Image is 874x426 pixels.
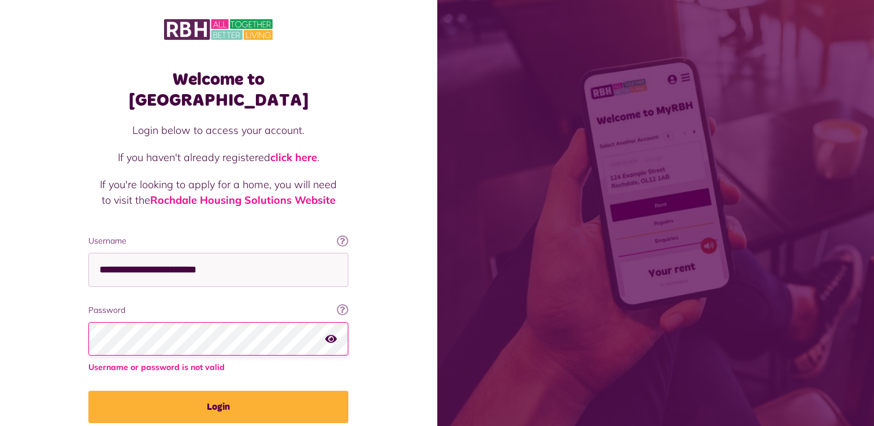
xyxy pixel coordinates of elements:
[88,391,348,423] button: Login
[100,122,337,138] p: Login below to access your account.
[100,150,337,165] p: If you haven't already registered .
[88,304,348,316] label: Password
[100,177,337,208] p: If you're looking to apply for a home, you will need to visit the
[88,69,348,111] h1: Welcome to [GEOGRAPHIC_DATA]
[150,193,336,207] a: Rochdale Housing Solutions Website
[88,235,348,247] label: Username
[164,17,273,42] img: MyRBH
[270,151,317,164] a: click here
[88,361,348,373] span: Username or password is not valid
